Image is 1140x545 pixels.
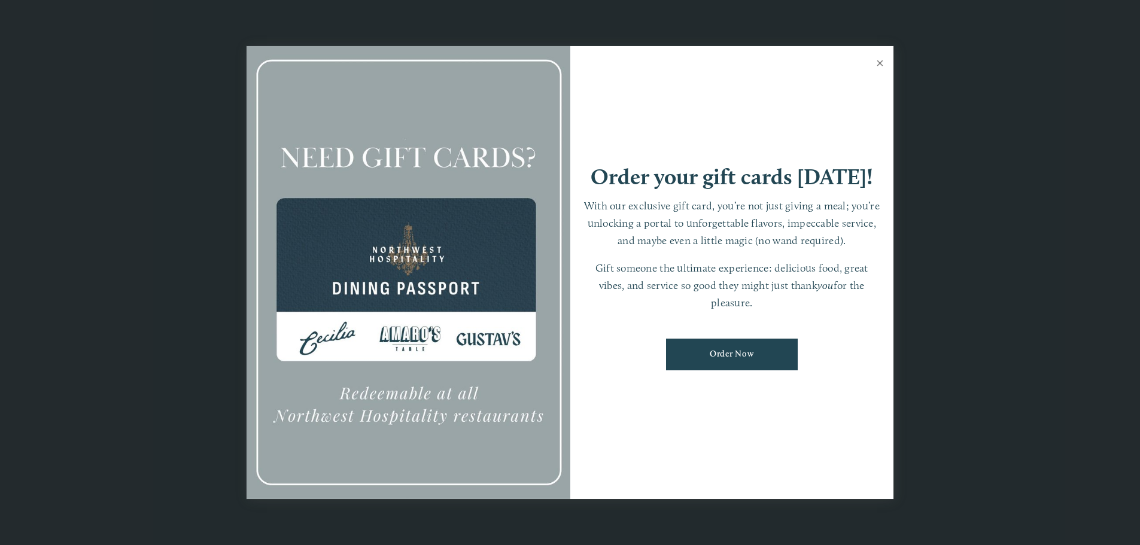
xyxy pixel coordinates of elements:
h1: Order your gift cards [DATE]! [591,166,873,188]
a: Order Now [666,339,798,370]
p: Gift someone the ultimate experience: delicious food, great vibes, and service so good they might... [582,260,882,311]
p: With our exclusive gift card, you’re not just giving a meal; you’re unlocking a portal to unforge... [582,197,882,249]
em: you [817,279,834,291]
a: Close [868,48,892,81]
